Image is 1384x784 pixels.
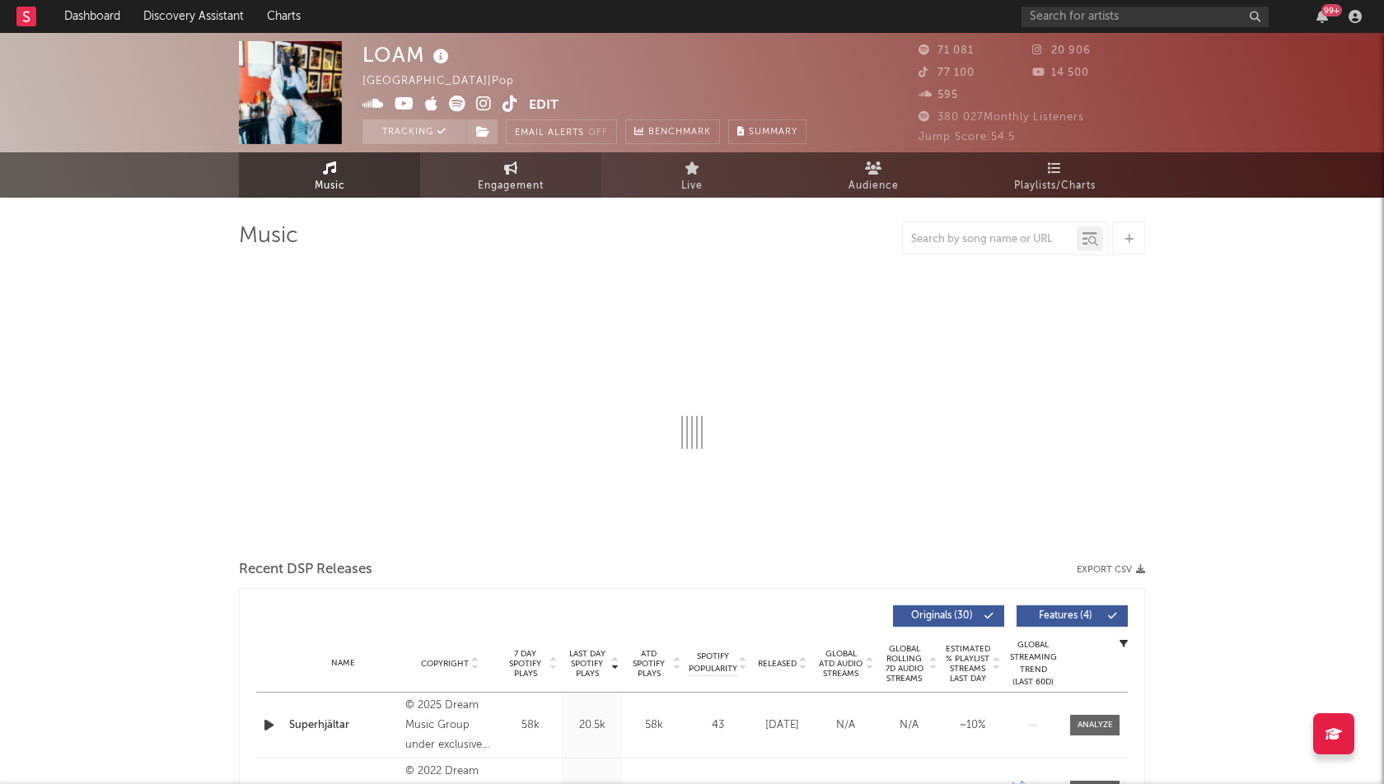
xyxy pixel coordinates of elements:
[627,717,680,734] div: 58k
[758,659,797,669] span: Released
[506,119,617,144] button: Email AlertsOff
[904,611,980,621] span: Originals ( 30 )
[1077,565,1145,575] button: Export CSV
[405,696,495,755] div: © 2025 Dream Music Group under exclusive license to Warner Music Sweden AB
[315,176,345,196] span: Music
[1008,639,1058,688] div: Global Streaming Trend (Last 60D)
[881,717,937,734] div: N/A
[625,119,720,144] a: Benchmark
[689,717,746,734] div: 43
[420,152,601,198] a: Engagement
[1017,605,1128,627] button: Features(4)
[818,717,873,734] div: N/A
[289,657,397,670] div: Name
[919,90,958,100] span: 595
[1032,68,1089,78] span: 14 500
[903,233,1077,246] input: Search by song name or URL
[601,152,783,198] a: Live
[627,649,671,679] span: ATD Spotify Plays
[239,560,372,580] span: Recent DSP Releases
[881,644,927,684] span: Global Rolling 7D Audio Streams
[689,651,737,675] span: Spotify Popularity
[1022,7,1269,27] input: Search for artists
[755,717,810,734] div: [DATE]
[893,605,1004,627] button: Originals(30)
[503,717,557,734] div: 58k
[529,96,559,116] button: Edit
[945,644,990,684] span: Estimated % Playlist Streams Last Day
[1014,176,1096,196] span: Playlists/Charts
[919,45,974,56] span: 71 081
[818,649,863,679] span: Global ATD Audio Streams
[1321,4,1342,16] div: 99 +
[565,649,609,679] span: Last Day Spotify Plays
[239,152,420,198] a: Music
[289,717,397,734] a: Superhjältar
[1027,611,1103,621] span: Features ( 4 )
[1316,10,1328,23] button: 99+
[478,176,544,196] span: Engagement
[421,659,469,669] span: Copyright
[919,132,1015,142] span: Jump Score: 54.5
[681,176,703,196] span: Live
[919,68,975,78] span: 77 100
[503,649,547,679] span: 7 Day Spotify Plays
[964,152,1145,198] a: Playlists/Charts
[945,717,1000,734] div: ~ 10 %
[362,41,453,68] div: LOAM
[783,152,964,198] a: Audience
[648,123,711,142] span: Benchmark
[749,128,797,137] span: Summary
[588,128,608,138] em: Off
[728,119,807,144] button: Summary
[919,112,1084,123] span: 380 027 Monthly Listeners
[565,717,619,734] div: 20.5k
[362,119,465,144] button: Tracking
[362,72,533,91] div: [GEOGRAPHIC_DATA] | Pop
[849,176,899,196] span: Audience
[1032,45,1091,56] span: 20 906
